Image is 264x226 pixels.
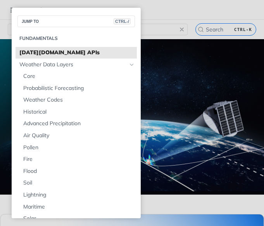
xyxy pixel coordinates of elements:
span: [DATE][DOMAIN_NAME] APIs [19,49,135,57]
span: Flood [23,167,135,175]
a: Weather Codes [19,94,137,106]
nav: Secondary navigation [12,8,141,218]
span: Probabilistic Forecasting [23,85,135,92]
span: Solar [23,215,135,223]
span: Weather Data Layers [19,61,127,69]
span: Maritime [23,203,135,211]
a: Probabilistic Forecasting [19,83,137,94]
a: Soil [19,177,137,189]
button: JUMP TOCTRL-/ [17,16,135,27]
a: Historical [19,106,137,118]
span: Fire [23,155,135,163]
h2: Fundamentals [16,35,137,42]
a: Solar [19,213,137,224]
a: Lightning [19,189,137,201]
a: Pollen [19,142,137,154]
button: Hide subpages for Weather Data Layers [129,62,135,68]
a: Advanced Precipitation [19,118,137,129]
span: Advanced Precipitation [23,120,135,128]
span: Air Quality [23,132,135,140]
a: Core [19,71,137,82]
a: Maritime [19,201,137,213]
a: Weather Data LayersHide subpages for Weather Data Layers [16,59,137,71]
a: Air Quality [19,130,137,141]
span: CTRL-/ [114,18,131,24]
span: Core [23,72,135,80]
a: [DATE][DOMAIN_NAME] APIs [16,47,137,59]
a: Flood [19,166,137,177]
span: Historical [23,108,135,116]
span: Weather Codes [23,96,135,104]
span: Soil [23,179,135,187]
span: Pollen [23,144,135,152]
span: Lightning [23,191,135,199]
a: Fire [19,154,137,165]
